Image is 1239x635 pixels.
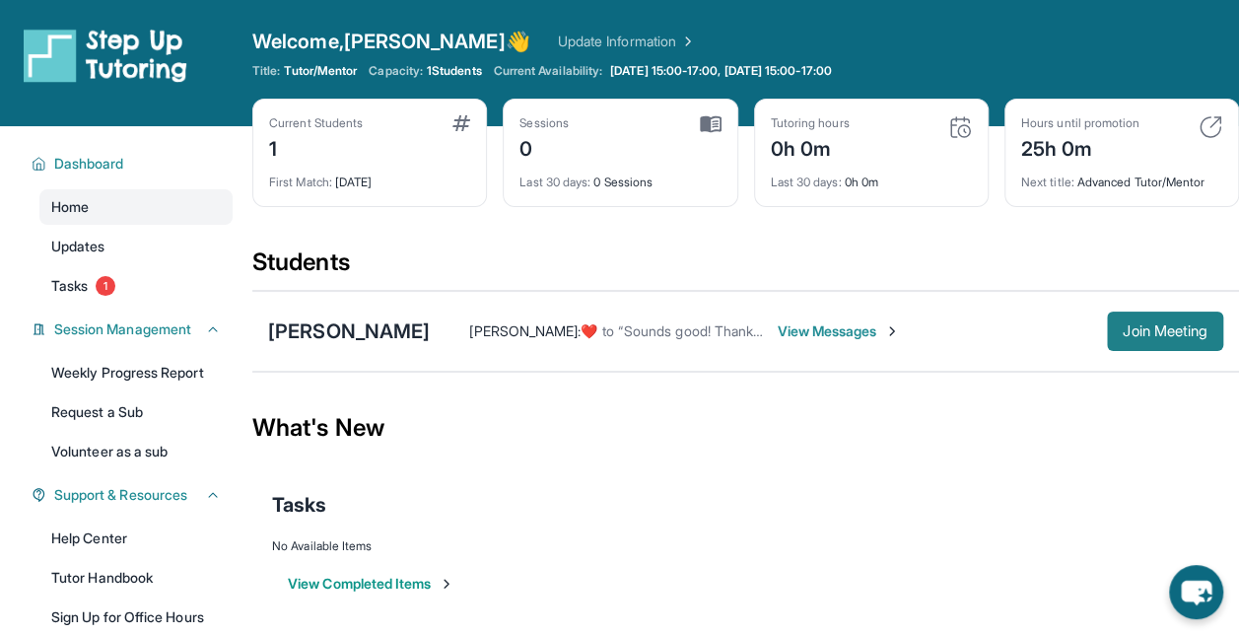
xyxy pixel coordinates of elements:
[51,276,88,296] span: Tasks
[676,32,696,51] img: Chevron Right
[54,319,191,339] span: Session Management
[39,560,233,596] a: Tutor Handbook
[427,63,482,79] span: 1 Students
[519,175,590,189] span: Last 30 days :
[558,32,696,51] a: Update Information
[1021,115,1139,131] div: Hours until promotion
[269,175,332,189] span: First Match :
[494,63,602,79] span: Current Availability:
[272,491,326,519] span: Tasks
[51,237,105,256] span: Updates
[39,189,233,225] a: Home
[1123,325,1207,337] span: Join Meeting
[252,63,280,79] span: Title:
[519,163,721,190] div: 0 Sessions
[252,28,530,55] span: Welcome, [PERSON_NAME] 👋
[39,521,233,556] a: Help Center
[1021,175,1074,189] span: Next title :
[252,247,1239,290] div: Students
[606,63,836,79] a: [DATE] 15:00-17:00, [DATE] 15:00-17:00
[469,322,581,339] span: [PERSON_NAME] :
[519,131,569,163] div: 0
[700,115,722,133] img: card
[610,63,832,79] span: [DATE] 15:00-17:00, [DATE] 15:00-17:00
[54,154,124,174] span: Dashboard
[771,115,850,131] div: Tutoring hours
[46,154,221,174] button: Dashboard
[252,385,1239,471] div: What's New
[39,600,233,635] a: Sign Up for Office Hours
[452,115,470,131] img: card
[284,63,357,79] span: Tutor/Mentor
[39,394,233,430] a: Request a Sub
[1107,312,1223,351] button: Join Meeting
[39,355,233,390] a: Weekly Progress Report
[54,485,187,505] span: Support & Resources
[269,115,363,131] div: Current Students
[1021,131,1139,163] div: 25h 0m
[948,115,972,139] img: card
[519,115,569,131] div: Sessions
[51,197,89,217] span: Home
[288,574,454,594] button: View Completed Items
[269,131,363,163] div: 1
[96,276,115,296] span: 1
[1199,115,1222,139] img: card
[771,175,842,189] span: Last 30 days :
[777,321,900,341] span: View Messages
[46,319,221,339] button: Session Management
[771,163,972,190] div: 0h 0m
[369,63,423,79] span: Capacity:
[24,28,187,83] img: logo
[39,434,233,469] a: Volunteer as a sub
[39,268,233,304] a: Tasks1
[269,163,470,190] div: [DATE]
[268,317,430,345] div: [PERSON_NAME]
[884,323,900,339] img: Chevron-Right
[272,538,1219,554] div: No Available Items
[46,485,221,505] button: Support & Resources
[39,229,233,264] a: Updates
[771,131,850,163] div: 0h 0m
[1021,163,1222,190] div: Advanced Tutor/Mentor
[1169,565,1223,619] button: chat-button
